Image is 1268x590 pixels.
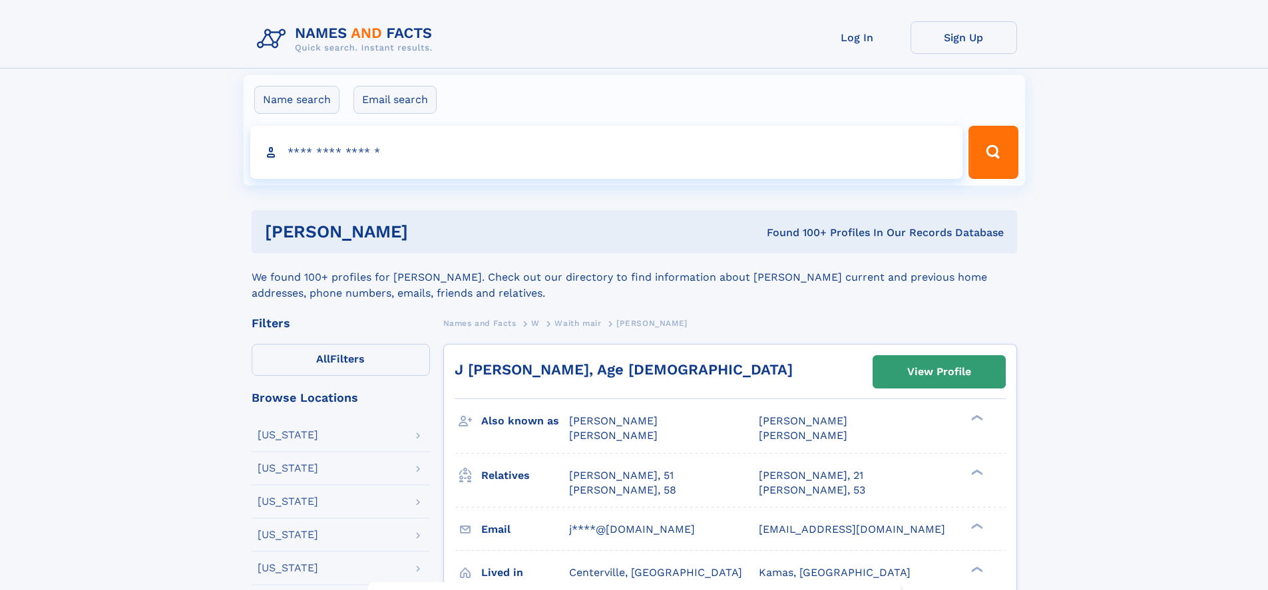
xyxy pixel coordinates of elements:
a: W [531,315,540,331]
span: [PERSON_NAME] [616,319,688,328]
a: [PERSON_NAME], 51 [569,468,674,483]
a: J [PERSON_NAME], Age [DEMOGRAPHIC_DATA] [455,361,793,378]
label: Filters [252,344,430,376]
div: ❯ [968,414,984,422]
div: [US_STATE] [258,563,318,573]
label: Name search [254,86,339,114]
a: Names and Facts [443,315,517,331]
div: Found 100+ Profiles In Our Records Database [587,225,1004,240]
h3: Also known as [481,410,569,432]
input: search input [250,126,963,179]
a: [PERSON_NAME], 21 [759,468,863,483]
div: Browse Locations [252,392,430,404]
a: Waith mair [554,315,601,331]
span: W [531,319,540,328]
a: Log In [804,21,911,54]
div: [US_STATE] [258,496,318,507]
span: [PERSON_NAME] [569,414,658,427]
a: View Profile [873,356,1005,388]
div: ❯ [968,468,984,476]
span: Waith mair [554,319,601,328]
a: [PERSON_NAME], 58 [569,483,676,498]
span: [PERSON_NAME] [759,429,847,442]
h1: [PERSON_NAME] [265,223,588,240]
span: Kamas, [GEOGRAPHIC_DATA] [759,566,911,579]
div: ❯ [968,565,984,573]
a: Sign Up [911,21,1017,54]
div: We found 100+ profiles for [PERSON_NAME]. Check out our directory to find information about [PERS... [252,253,1017,301]
div: [US_STATE] [258,430,318,440]
label: Email search [353,86,437,114]
span: [EMAIL_ADDRESS][DOMAIN_NAME] [759,523,945,535]
button: Search Button [968,126,1018,179]
div: Filters [252,317,430,329]
div: [US_STATE] [258,463,318,474]
span: [PERSON_NAME] [569,429,658,442]
h3: Lived in [481,561,569,584]
h3: Email [481,518,569,541]
h3: Relatives [481,464,569,487]
span: Centerville, [GEOGRAPHIC_DATA] [569,566,742,579]
div: [US_STATE] [258,529,318,540]
span: [PERSON_NAME] [759,414,847,427]
span: All [316,353,330,365]
div: View Profile [907,357,971,387]
a: [PERSON_NAME], 53 [759,483,865,498]
div: ❯ [968,521,984,530]
img: Logo Names and Facts [252,21,443,57]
